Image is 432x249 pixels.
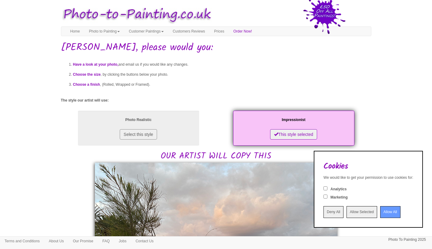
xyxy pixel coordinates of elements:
[73,82,100,87] span: Choose a finish
[73,62,119,67] span: Have a look at your photo,
[61,98,109,103] label: The style our artist will use:
[380,206,400,218] input: Allow All
[73,80,371,90] li: , (Rolled, Wrapped or Framed).
[323,206,343,218] input: Deny All
[73,60,371,70] li: and email us if you would like any changes.
[168,27,210,36] a: Customers Reviews
[124,27,168,36] a: Customer Paintings
[330,187,347,192] label: Analytics
[44,237,68,246] a: About Us
[323,162,413,171] h2: Cookies
[114,237,131,246] a: Jobs
[120,129,157,140] button: Select this style
[85,27,124,36] a: Photo to Painting
[131,237,158,246] a: Contact Us
[84,117,193,123] p: Photo Realistic
[323,175,413,180] div: We would like to get your permission to use cookies for:
[229,27,256,36] a: Order Now!
[98,237,114,246] a: FAQ
[270,129,317,140] button: This style selected
[58,3,213,26] img: Photo to Painting
[68,237,98,246] a: Our Promise
[73,72,101,77] span: Choose the size
[347,206,377,218] input: Allow Selected
[239,117,348,123] p: Impressionist
[388,237,426,243] p: Photo To Painting 2025
[61,109,371,161] h2: OUR ARTIST WILL COPY THIS
[61,42,371,53] h1: [PERSON_NAME], please would you:
[66,27,85,36] a: Home
[73,70,371,80] li: , by clicking the buttons below your photo.
[209,27,229,36] a: Prices
[330,195,348,200] label: Marketing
